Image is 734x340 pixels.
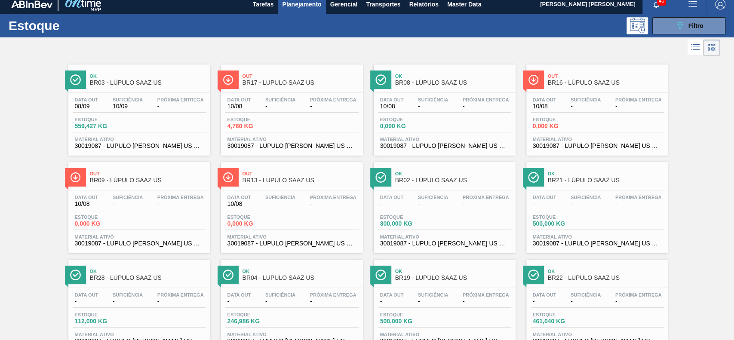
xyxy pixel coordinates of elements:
span: BR21 - LÚPULO SAAZ US [548,177,664,184]
span: Ok [243,269,359,274]
span: Próxima Entrega [615,97,662,102]
span: - [157,298,204,305]
img: Ícone [223,74,233,85]
span: Material ativo [533,234,662,239]
span: Próxima Entrega [310,195,356,200]
span: Data out [533,195,556,200]
span: 0,000 KG [380,123,440,129]
img: Ícone [375,74,386,85]
img: TNhmsLtSVTkK8tSr43FrP2fwEKptu5GPRR3wAAAABJRU5ErkJggg== [11,0,52,8]
span: Filtro [688,22,703,29]
span: Data out [533,97,556,102]
span: - [310,103,356,110]
img: Ícone [70,172,81,183]
span: 0,000 KG [75,221,135,227]
span: Data out [227,292,251,297]
span: Data out [380,97,404,102]
a: ÍconeOutBR17 - LÚPULO SAAZ USData out10/08Suficiência-Próxima Entrega-Estoque4,760 KGMaterial ati... [215,58,367,156]
img: Ícone [375,270,386,280]
span: 10/08 [227,103,251,110]
span: Out [90,171,206,176]
span: - [310,201,356,207]
span: 300,000 KG [380,221,440,227]
div: Pogramando: nenhum usuário selecionado [627,17,648,34]
span: - [157,103,204,110]
span: - [463,201,509,207]
span: Material ativo [533,137,662,142]
span: BR04 - LÚPULO SAAZ US [243,275,359,281]
span: Data out [227,195,251,200]
span: Out [548,74,664,79]
span: - [227,298,251,305]
h1: Estoque [9,21,135,31]
span: Suficiência [113,97,143,102]
span: - [533,201,556,207]
div: Visão em Cards [703,40,720,56]
span: BR22 - LÚPULO SAAZ US [548,275,664,281]
span: Suficiência [571,292,601,297]
span: Próxima Entrega [463,97,509,102]
span: Material ativo [380,332,509,337]
span: Próxima Entrega [463,195,509,200]
span: Out [243,74,359,79]
span: Data out [75,292,98,297]
span: BR13 - LÚPULO SAAZ US [243,177,359,184]
span: Estoque [75,312,135,317]
span: 246,986 KG [227,318,288,325]
span: - [113,201,143,207]
span: Próxima Entrega [157,195,204,200]
span: Data out [380,195,404,200]
span: - [418,103,448,110]
span: - [380,298,404,305]
span: 30019087 - LUPULO REG SAAZ US PELLET HOSPTEINER [75,240,204,247]
span: Estoque [533,117,593,122]
span: Data out [227,97,251,102]
img: Ícone [223,172,233,183]
span: Material ativo [533,332,662,337]
span: 30019087 - LUPULO REG SAAZ US PELLET HOSPTEINER [533,240,662,247]
span: Suficiência [113,195,143,200]
span: Estoque [75,214,135,220]
span: 30019087 - LUPULO REG SAAZ US PELLET HOSPTEINER [533,143,662,149]
span: Estoque [75,117,135,122]
div: Visão em Lista [688,40,703,56]
span: - [113,298,143,305]
span: BR08 - LÚPULO SAAZ US [395,80,511,86]
span: BR28 - LÚPULO SAAZ US [90,275,206,281]
img: Ícone [528,172,539,183]
span: - [418,201,448,207]
span: BR19 - LÚPULO SAAZ US [395,275,511,281]
span: - [571,201,601,207]
span: Estoque [227,312,288,317]
a: ÍconeOutBR16 - LÚPULO SAAZ USData out10/08Suficiência-Próxima Entrega-Estoque0,000 KGMaterial ati... [520,58,673,156]
span: - [615,298,662,305]
span: 30019087 - LUPULO REG SAAZ US PELLET HOSPTEINER [227,240,356,247]
span: Suficiência [113,292,143,297]
span: Data out [533,292,556,297]
span: 112,000 KG [75,318,135,325]
span: 500,000 KG [533,221,593,227]
span: - [418,298,448,305]
span: Próxima Entrega [310,97,356,102]
span: Data out [75,97,98,102]
span: 10/08 [75,201,98,207]
span: Ok [90,74,206,79]
span: Suficiência [265,97,295,102]
img: Ícone [223,270,233,280]
span: Data out [380,292,404,297]
span: 30019087 - LUPULO REG SAAZ US PELLET HOSPTEINER [380,240,509,247]
span: - [157,201,204,207]
span: 0,000 KG [227,221,288,227]
span: Estoque [380,117,440,122]
span: Estoque [533,312,593,317]
span: Material ativo [227,332,356,337]
span: 10/08 [227,201,251,207]
span: Estoque [380,214,440,220]
span: 559,427 KG [75,123,135,129]
a: ÍconeOutBR09 - LÚPULO SAAZ USData out10/08Suficiência-Próxima Entrega-Estoque0,000 KGMaterial ati... [62,156,215,253]
span: Material ativo [75,234,204,239]
span: - [463,103,509,110]
span: - [571,103,601,110]
span: Ok [395,74,511,79]
span: 10/08 [380,103,404,110]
